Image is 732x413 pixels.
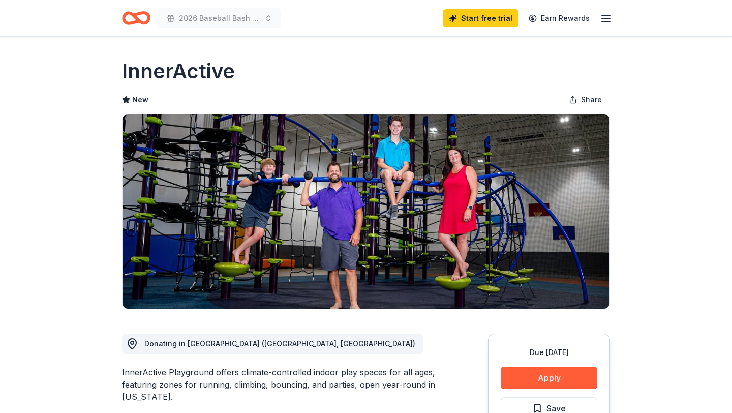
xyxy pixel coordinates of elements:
[501,346,597,359] div: Due [DATE]
[159,8,281,28] button: 2026 Baseball Bash Fundraiser
[443,9,518,27] a: Start free trial
[122,366,439,403] div: InnerActive Playground offers climate-controlled indoor play spaces for all ages, featuring zones...
[132,94,148,106] span: New
[581,94,602,106] span: Share
[123,114,609,309] img: Image for InnerActive
[122,57,235,85] h1: InnerActive
[501,367,597,389] button: Apply
[144,339,415,348] span: Donating in [GEOGRAPHIC_DATA] ([GEOGRAPHIC_DATA], [GEOGRAPHIC_DATA])
[561,90,610,110] button: Share
[523,9,596,27] a: Earn Rewards
[179,12,260,24] span: 2026 Baseball Bash Fundraiser
[122,6,150,30] a: Home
